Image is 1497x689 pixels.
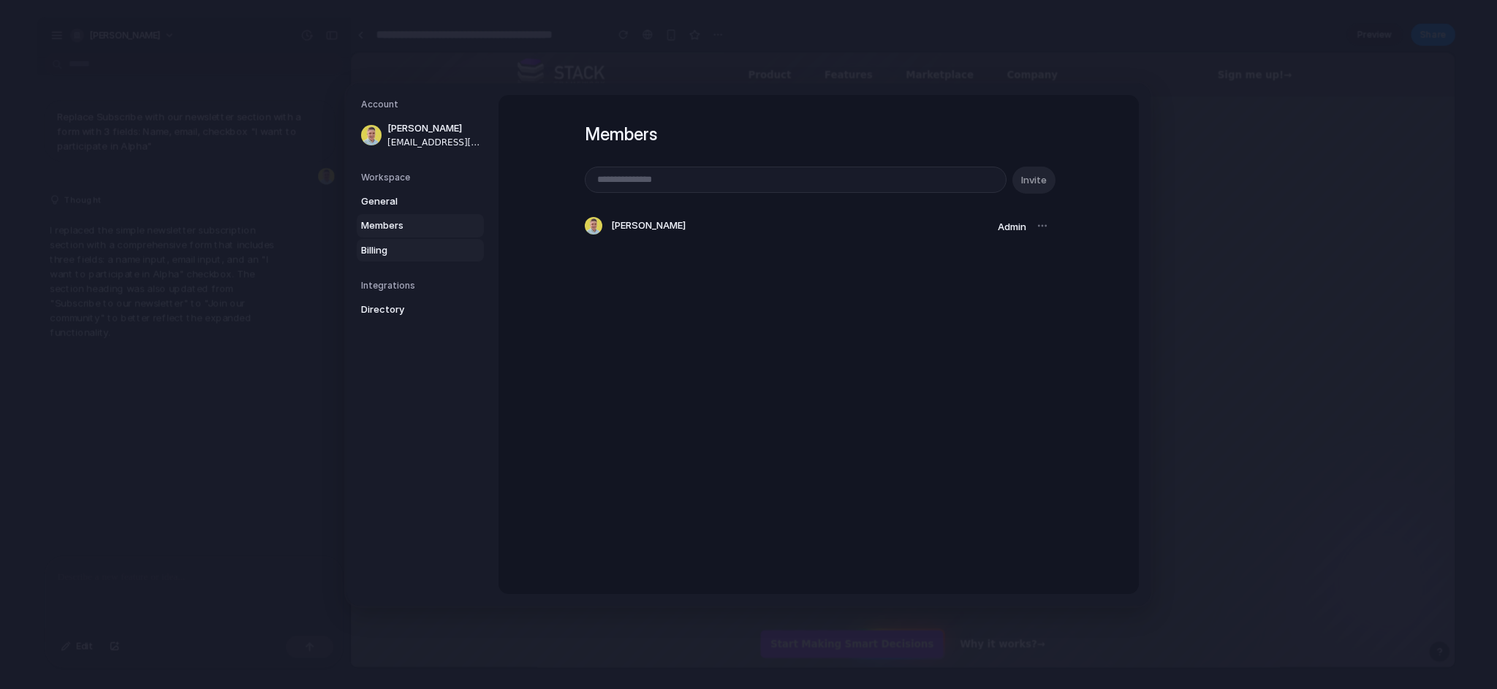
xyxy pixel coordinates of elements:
a: Company [691,15,744,32]
span: Admin [998,221,1026,232]
a: Marketplace [584,15,655,32]
span: Shuffle [618,205,667,216]
button: Want to discover more?Shuffle↓ [488,199,675,222]
span: → [982,18,990,29]
a: Why it works? [641,614,731,631]
span: [PERSON_NAME] [611,218,686,233]
span: Want to discover more? [496,205,618,216]
span: Directory [361,302,455,317]
span: [PERSON_NAME] [387,121,481,136]
h5: Integrations [361,279,484,292]
a: Sign me up! [912,15,990,32]
p: Unfold your SaaS idea, refine requirements. Follow a smart decision framework that empowers you t... [336,485,827,579]
a: Members [357,214,484,237]
a: [PERSON_NAME][EMAIL_ADDRESS][DOMAIN_NAME] [357,117,484,153]
h5: Workspace [361,171,484,184]
span: Start Making Smart Decisions [431,608,624,637]
span: General [361,194,455,209]
span: ↓ [658,202,667,219]
span: Members [361,218,455,233]
span: [EMAIL_ADDRESS][DOMAIN_NAME] [387,136,481,149]
a: Billing [357,239,484,262]
h5: Account [361,98,484,111]
a: Directory [357,298,484,321]
a: General [357,190,484,213]
a: Product [418,15,463,32]
span: Billing [361,243,455,258]
span: → [722,614,731,631]
a: Features [499,15,549,32]
h1: Members [585,121,1053,148]
h1: Make technology choices x5 confidently x10 easier [336,251,827,462]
